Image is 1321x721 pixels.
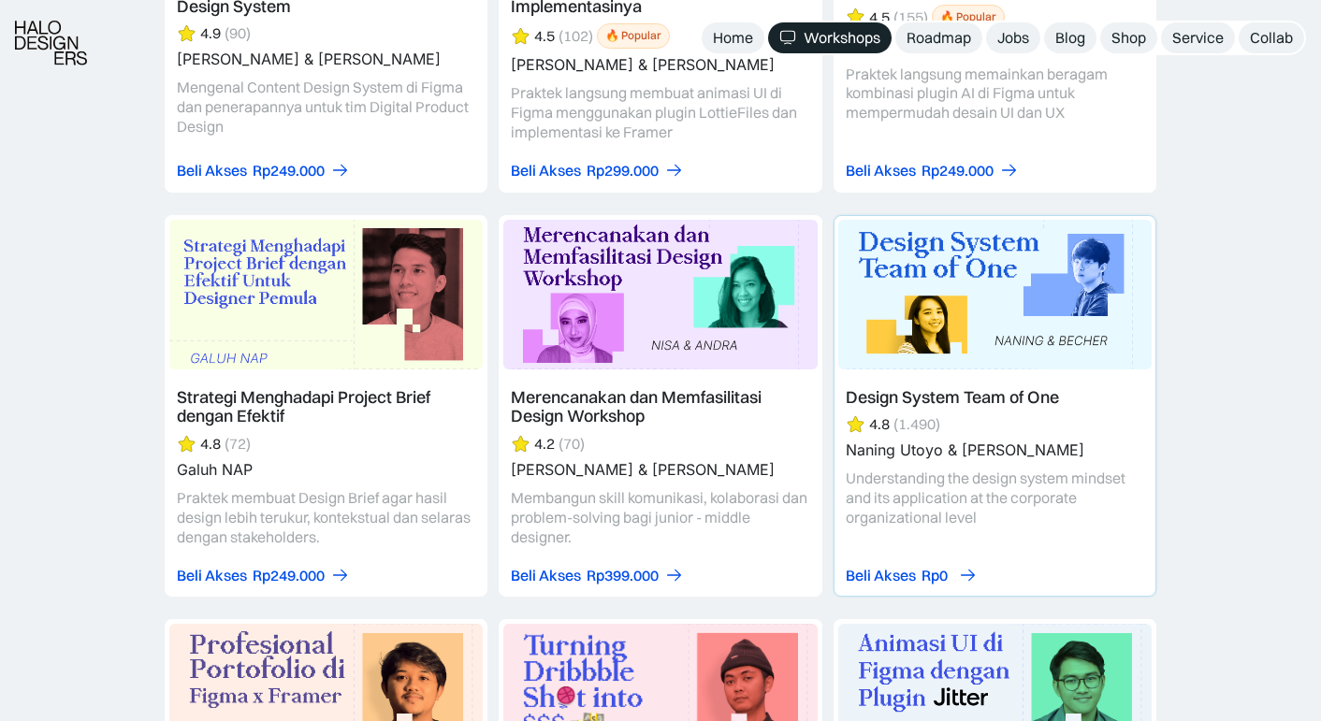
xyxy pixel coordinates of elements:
div: Home [713,28,753,48]
a: Service [1161,22,1235,53]
div: Beli Akses [511,161,581,180]
div: Beli Akses [846,566,916,585]
div: Service [1172,28,1224,48]
div: Jobs [997,28,1029,48]
a: Collab [1239,22,1304,53]
div: Blog [1055,28,1085,48]
div: Beli Akses [177,566,247,585]
div: Roadmap [907,28,971,48]
a: Jobs [986,22,1040,53]
div: Rp249.000 [253,161,325,180]
div: Beli Akses [846,161,916,180]
div: Collab [1250,28,1293,48]
a: Beli AksesRp299.000 [511,161,684,180]
a: Shop [1100,22,1157,53]
div: Rp0 [922,566,948,585]
div: Beli Akses [511,566,581,585]
div: Rp399.000 [587,566,659,585]
div: Shop [1111,28,1146,48]
a: Beli AksesRp0 [846,566,973,585]
a: Beli AksesRp249.000 [177,161,350,180]
a: Beli AksesRp249.000 [177,566,350,585]
div: Rp299.000 [587,161,659,180]
a: Roadmap [895,22,982,53]
div: Beli Akses [177,161,247,180]
div: Workshops [804,28,880,48]
a: Workshops [768,22,892,53]
div: Rp249.000 [253,566,325,585]
div: Rp249.000 [922,161,994,180]
a: Beli AksesRp399.000 [511,566,684,585]
a: Home [702,22,764,53]
a: Beli AksesRp249.000 [846,161,1019,180]
a: Blog [1044,22,1096,53]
